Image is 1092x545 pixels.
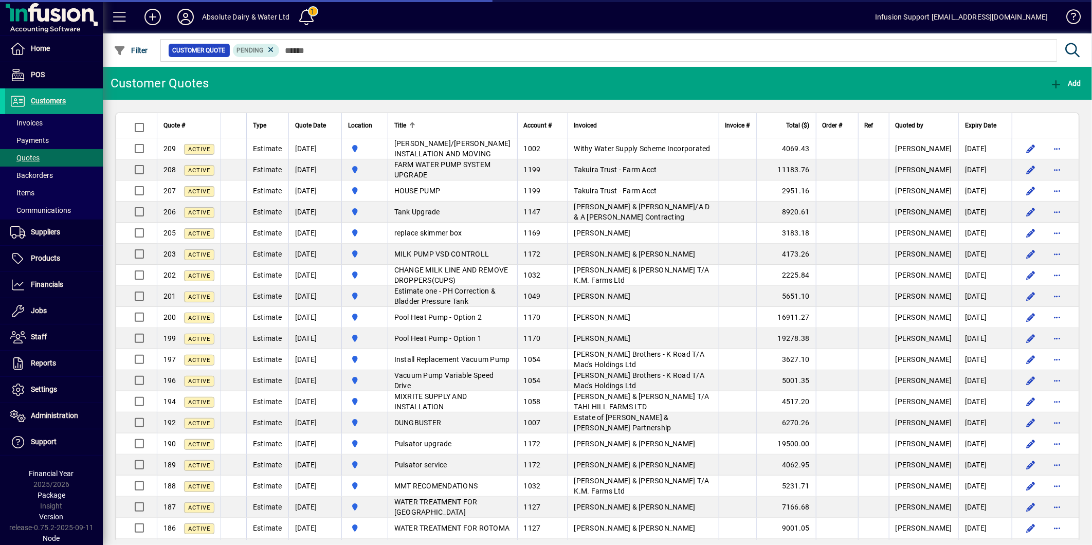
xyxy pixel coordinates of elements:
button: More options [1049,309,1066,325]
span: Pulsator service [394,461,447,469]
span: Payments [10,136,49,144]
span: 203 [163,250,176,258]
span: Active [188,462,210,469]
span: [PERSON_NAME] Brothers - K Road T/A Mac's Holdings Ltd [574,350,705,369]
button: More options [1049,204,1066,220]
td: [DATE] [958,433,1012,455]
a: Financials [5,272,103,298]
span: 199 [163,334,176,342]
button: More options [1049,457,1066,473]
td: [DATE] [958,391,1012,412]
span: Active [188,378,210,385]
td: [DATE] [958,349,1012,370]
span: Matata Road [348,354,381,365]
span: Estimate [253,397,282,406]
span: Matata Road [348,227,381,239]
span: Estimate [253,440,282,448]
span: Active [188,146,210,153]
span: [PERSON_NAME] [574,292,631,300]
span: [PERSON_NAME] [896,419,952,427]
td: 4173.26 [756,244,816,265]
button: Edit [1023,372,1039,389]
span: 1049 [524,292,541,300]
button: Edit [1023,183,1039,199]
span: Quotes [10,154,40,162]
td: 11183.76 [756,159,816,180]
span: Estimate [253,144,282,153]
span: 208 [163,166,176,174]
div: Location [348,120,381,131]
td: 2951.16 [756,180,816,202]
span: 1169 [524,229,541,237]
span: Administration [31,411,78,420]
span: Title [394,120,406,131]
button: More options [1049,183,1066,199]
span: 201 [163,292,176,300]
span: Home [31,44,50,52]
td: [DATE] [288,370,341,391]
a: Items [5,184,103,202]
td: [DATE] [288,391,341,412]
td: 3183.18 [756,223,816,244]
span: Matata Road [348,417,381,428]
td: [DATE] [958,307,1012,328]
button: More options [1049,372,1066,389]
td: [DATE] [288,223,341,244]
button: More options [1049,478,1066,494]
td: [DATE] [288,180,341,202]
span: Matata Road [348,459,381,470]
span: [PERSON_NAME] [896,229,952,237]
mat-chip: Pending Status: Pending [233,44,280,57]
a: Suppliers [5,220,103,245]
span: HOUSE PUMP [394,187,441,195]
td: 8920.61 [756,202,816,223]
span: Matata Road [348,269,381,281]
div: Ref [865,120,883,131]
button: More options [1049,161,1066,178]
span: [PERSON_NAME] [574,313,631,321]
td: [DATE] [958,370,1012,391]
span: MIXRITE SUPPLY AND INSTALLATION [394,392,467,411]
a: Administration [5,403,103,429]
span: [PERSON_NAME] [896,292,952,300]
button: Edit [1023,478,1039,494]
span: Withy Water Supply Scheme Incorporated [574,144,711,153]
span: 1172 [524,461,541,469]
span: 190 [163,440,176,448]
span: 192 [163,419,176,427]
span: Takuira Trust - Farm Acct [574,166,657,174]
span: [PERSON_NAME] [896,144,952,153]
a: Settings [5,377,103,403]
a: Support [5,429,103,455]
span: 209 [163,144,176,153]
span: [PERSON_NAME] [896,461,952,469]
button: Edit [1023,246,1039,262]
td: 5001.35 [756,370,816,391]
td: [DATE] [288,265,341,286]
span: Total ($) [787,120,810,131]
span: [PERSON_NAME] Brothers - K Road T/A Mac's Holdings Ltd [574,371,705,390]
a: Jobs [5,298,103,324]
span: Jobs [31,306,47,315]
span: Active [188,315,210,321]
span: Location [348,120,372,131]
span: Active [188,441,210,448]
span: Pool Heat Pump - Option 1 [394,334,482,342]
button: Edit [1023,457,1039,473]
span: Estimate [253,208,282,216]
td: [DATE] [288,476,341,497]
a: Staff [5,324,103,350]
span: [PERSON_NAME] [896,397,952,406]
span: Invoice # [725,120,750,131]
span: 1199 [524,187,541,195]
td: [DATE] [958,476,1012,497]
div: Account # [524,120,561,131]
span: 1032 [524,271,541,279]
span: Active [188,357,210,364]
span: Filter [114,46,148,55]
button: Add [1048,74,1084,93]
button: Edit [1023,309,1039,325]
span: Active [188,251,210,258]
div: Infusion Support [EMAIL_ADDRESS][DOMAIN_NAME] [875,9,1048,25]
span: [PERSON_NAME] [896,376,952,385]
